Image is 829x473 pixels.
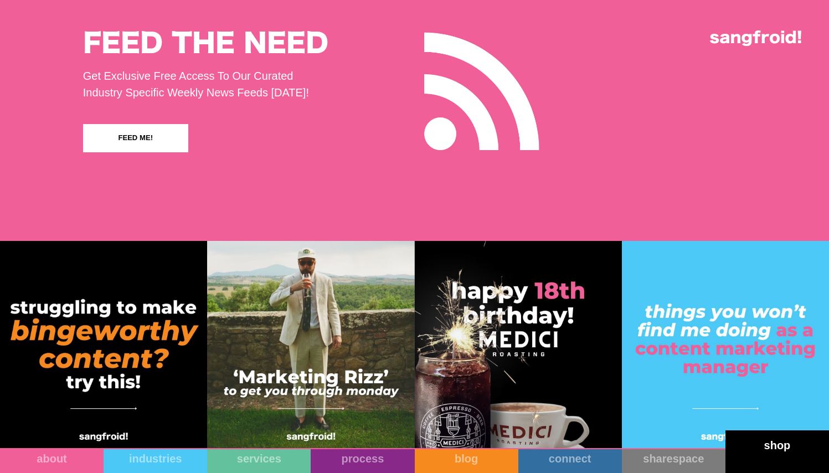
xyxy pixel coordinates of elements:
div: blog [415,452,518,465]
a: shop [725,430,829,473]
div: shop [725,439,829,452]
div: connect [518,452,622,465]
a: connect [518,449,622,473]
div: industries [104,452,207,465]
a: sharespace [622,449,725,473]
a: FEED ME! [83,124,188,152]
p: Get Exclusive Free Access To Our Curated Industry Specific Weekly News Feeds [DATE]! [83,68,328,101]
div: FEED ME! [118,132,153,143]
a: blog [415,449,518,473]
img: logo [710,30,801,46]
div: sharespace [622,452,725,465]
a: services [207,449,311,473]
a: privacy policy [430,209,463,215]
a: industries [104,449,207,473]
div: process [311,452,414,465]
h2: FEED THE NEED [83,30,328,59]
a: process [311,449,414,473]
div: services [207,452,311,465]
